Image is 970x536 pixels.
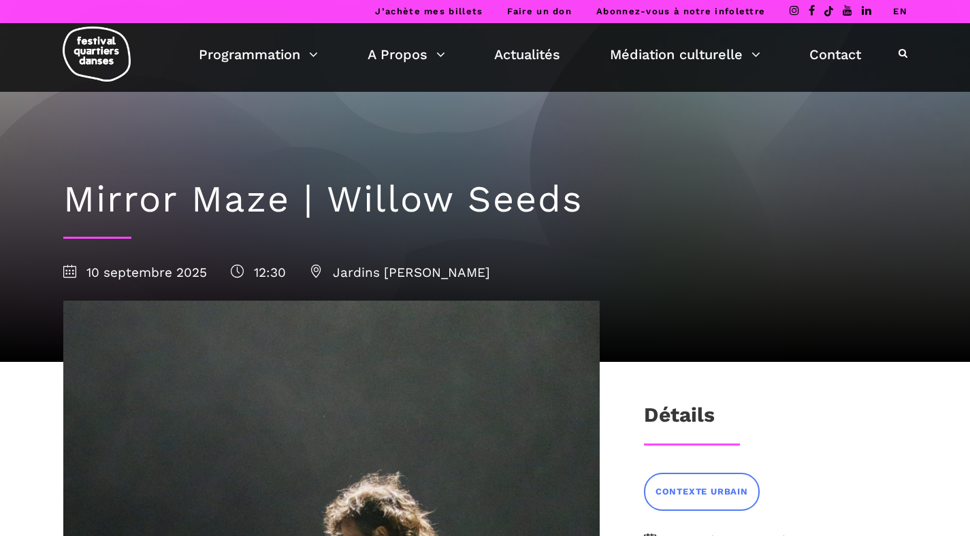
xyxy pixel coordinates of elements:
[494,43,560,66] a: Actualités
[199,43,318,66] a: Programmation
[893,6,907,16] a: EN
[63,265,207,280] span: 10 septembre 2025
[644,473,760,510] a: CONTEXTE URBAIN
[310,265,490,280] span: Jardins [PERSON_NAME]
[375,6,483,16] a: J’achète mes billets
[656,485,748,499] span: CONTEXTE URBAIN
[644,403,715,437] h3: Détails
[809,43,861,66] a: Contact
[368,43,445,66] a: A Propos
[610,43,760,66] a: Médiation culturelle
[507,6,572,16] a: Faire un don
[63,27,131,82] img: logo-fqd-med
[596,6,765,16] a: Abonnez-vous à notre infolettre
[231,265,286,280] span: 12:30
[63,178,907,222] h1: Mirror Maze | Willow Seeds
